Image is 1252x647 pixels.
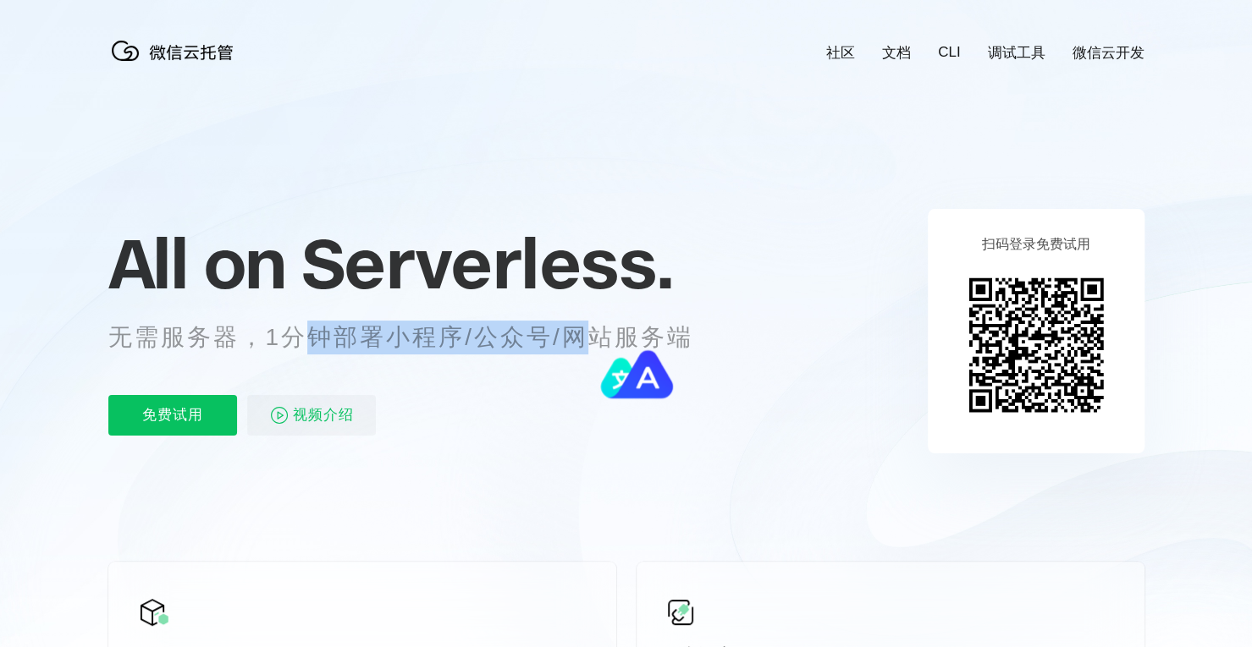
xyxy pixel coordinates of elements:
[108,34,244,68] img: 微信云托管
[938,44,960,61] a: CLI
[293,395,354,436] span: 视频介绍
[108,321,725,354] p: 无需服务器，1分钟部署小程序/公众号/网站服务端
[982,236,1090,254] p: 扫码登录免费试用
[882,43,911,63] a: 文档
[108,56,244,70] a: 微信云托管
[301,221,673,305] span: Serverless.
[108,395,237,436] p: 免费试用
[1073,43,1144,63] a: 微信云开发
[269,405,290,425] img: video_play.svg
[826,43,855,63] a: 社区
[988,43,1045,63] a: 调试工具
[108,221,285,305] span: All on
